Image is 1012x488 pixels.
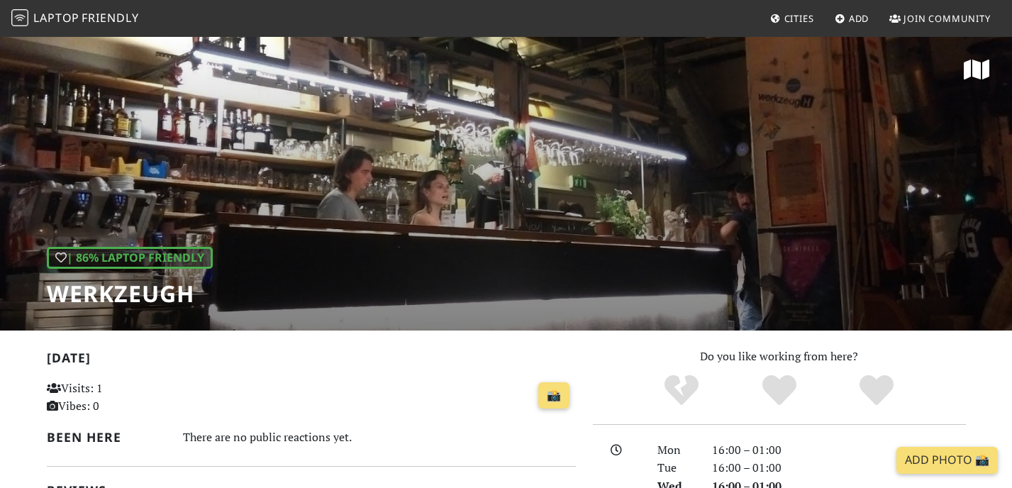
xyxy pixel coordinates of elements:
h2: [DATE] [47,350,576,371]
a: LaptopFriendly LaptopFriendly [11,6,139,31]
h2: Been here [47,430,167,445]
div: Yes [730,373,828,409]
span: Cities [784,12,814,25]
div: Tue [649,459,703,477]
div: Definitely! [828,373,925,409]
a: Add [829,6,875,31]
p: Visits: 1 Vibes: 0 [47,379,212,416]
a: Join Community [884,6,996,31]
div: | 86% Laptop Friendly [47,247,213,270]
span: Friendly [82,10,138,26]
div: Mon [649,441,703,460]
div: 16:00 – 01:00 [704,459,974,477]
div: There are no public reactions yet. [183,427,576,448]
img: LaptopFriendly [11,9,28,26]
span: Join Community [903,12,991,25]
span: Laptop [33,10,79,26]
div: 16:00 – 01:00 [704,441,974,460]
p: Do you like working from here? [593,348,966,366]
h1: WerkzeugH [47,280,213,307]
a: Cities [764,6,820,31]
span: Add [849,12,869,25]
div: No [633,373,730,409]
a: Add Photo 📸 [896,447,998,474]
a: 📸 [538,382,569,409]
